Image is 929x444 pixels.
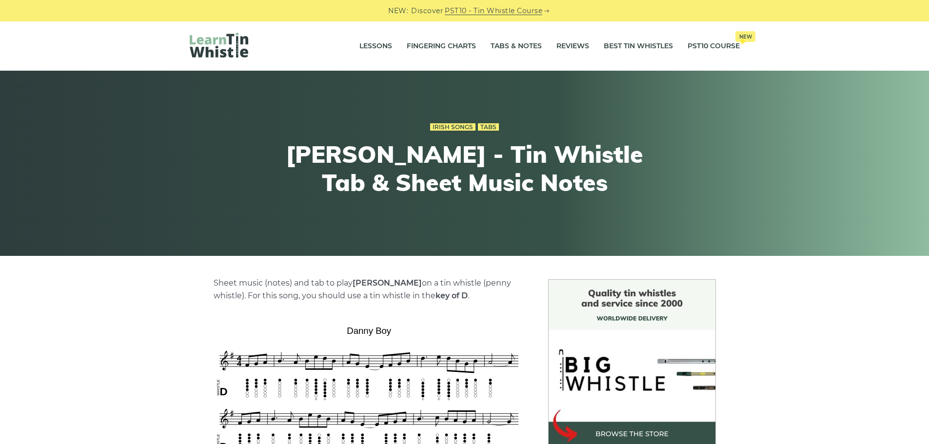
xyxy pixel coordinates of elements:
a: Reviews [556,34,589,58]
a: Tabs [478,123,499,131]
a: Tabs & Notes [491,34,542,58]
h1: [PERSON_NAME] - Tin Whistle Tab & Sheet Music Notes [285,140,644,196]
a: Lessons [359,34,392,58]
strong: [PERSON_NAME] [353,278,422,288]
p: Sheet music (notes) and tab to play on a tin whistle (penny whistle). For this song, you should u... [214,277,525,302]
a: PST10 CourseNew [688,34,740,58]
span: New [735,31,755,42]
a: Irish Songs [430,123,475,131]
a: Best Tin Whistles [604,34,673,58]
img: LearnTinWhistle.com [190,33,248,58]
strong: key of D [435,291,468,300]
a: Fingering Charts [407,34,476,58]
